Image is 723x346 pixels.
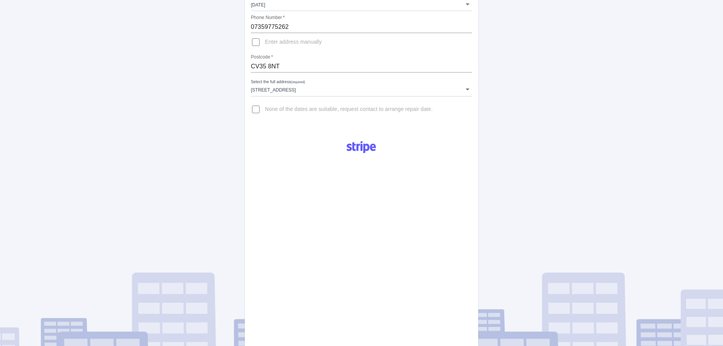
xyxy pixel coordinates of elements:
[251,82,472,96] div: [STREET_ADDRESS]
[265,38,322,46] span: Enter address manually
[251,54,273,60] label: Postcode
[342,138,380,156] img: Logo
[251,79,305,85] label: Select the full address
[265,106,433,113] span: None of the dates are suitable, request contact to arrange repair date.
[291,81,305,84] small: (required)
[251,14,285,21] label: Phone Number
